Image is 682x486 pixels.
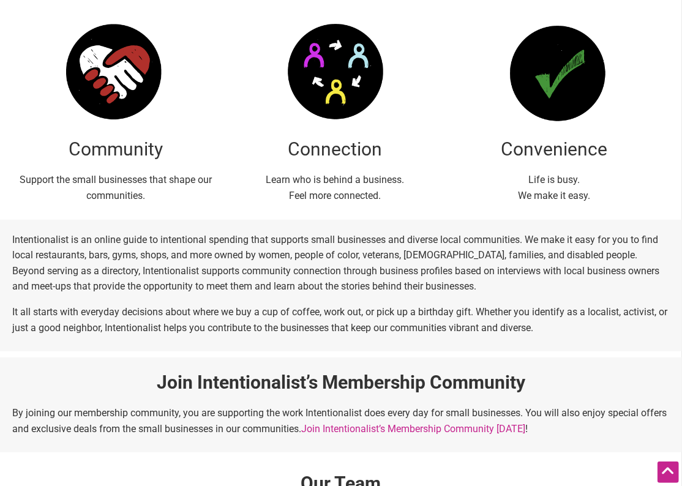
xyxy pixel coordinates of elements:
p: Life is busy. We make it easy. [451,172,658,203]
p: By joining our membership community, you are supporting the work Intentionalist does every day fo... [12,405,670,436]
img: about-image-1.png [499,17,609,127]
h2: Community [12,136,219,162]
img: about-image-2.png [280,17,390,127]
p: Learn who is behind a business. Feel more connected. [231,172,438,203]
p: Support the small businesses that shape our communities. [12,172,219,203]
a: Join Intentionalist’s Membership Community [DATE] [301,423,525,435]
div: Scroll Back to Top [658,462,679,483]
img: about-image-3.png [61,17,171,127]
p: Intentionalist is an online guide to intentional spending that supports small businesses and dive... [12,232,670,294]
p: It all starts with everyday decisions about where we buy a cup of coffee, work out, or pick up a ... [12,304,670,335]
h2: Convenience [451,136,658,162]
strong: Join Intentionalist’s Membership Community [157,372,525,393]
h2: Connection [231,136,438,162]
